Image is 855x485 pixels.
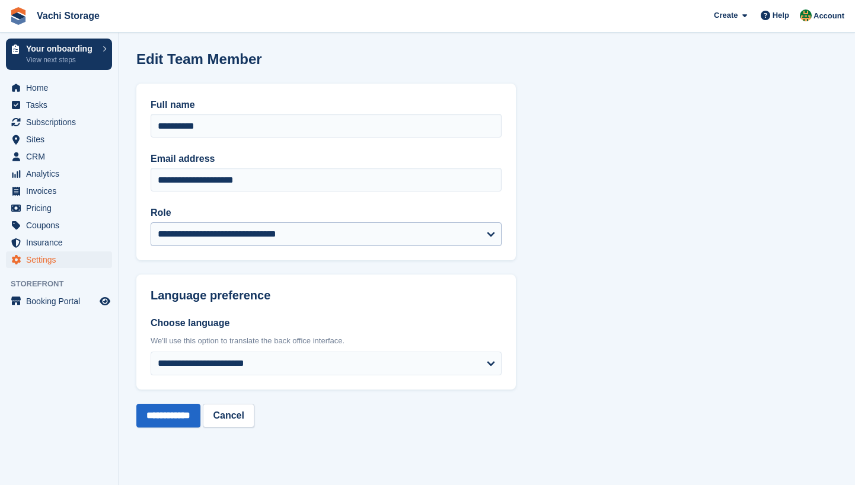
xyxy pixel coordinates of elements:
[6,251,112,268] a: menu
[6,131,112,148] a: menu
[11,278,118,290] span: Storefront
[6,183,112,199] a: menu
[6,234,112,251] a: menu
[9,7,27,25] img: stora-icon-8386f47178a22dfd0bd8f6a31ec36ba5ce8667c1dd55bd0f319d3a0aa187defe.svg
[151,152,502,166] label: Email address
[773,9,789,21] span: Help
[714,9,738,21] span: Create
[26,79,97,96] span: Home
[26,165,97,182] span: Analytics
[26,148,97,165] span: CRM
[26,217,97,234] span: Coupons
[6,148,112,165] a: menu
[26,183,97,199] span: Invoices
[6,97,112,113] a: menu
[26,234,97,251] span: Insurance
[26,131,97,148] span: Sites
[6,39,112,70] a: Your onboarding View next steps
[26,200,97,216] span: Pricing
[203,404,254,427] a: Cancel
[6,79,112,96] a: menu
[151,335,502,347] div: We'll use this option to translate the back office interface.
[800,9,812,21] img: Anete
[26,44,97,53] p: Your onboarding
[32,6,104,25] a: Vachi Storage
[26,97,97,113] span: Tasks
[6,200,112,216] a: menu
[26,114,97,130] span: Subscriptions
[151,289,502,302] h2: Language preference
[136,51,262,67] h1: Edit Team Member
[6,165,112,182] a: menu
[6,114,112,130] a: menu
[151,98,502,112] label: Full name
[26,55,97,65] p: View next steps
[98,294,112,308] a: Preview store
[813,10,844,22] span: Account
[6,217,112,234] a: menu
[151,316,502,330] label: Choose language
[151,206,502,220] label: Role
[26,251,97,268] span: Settings
[6,293,112,309] a: menu
[26,293,97,309] span: Booking Portal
